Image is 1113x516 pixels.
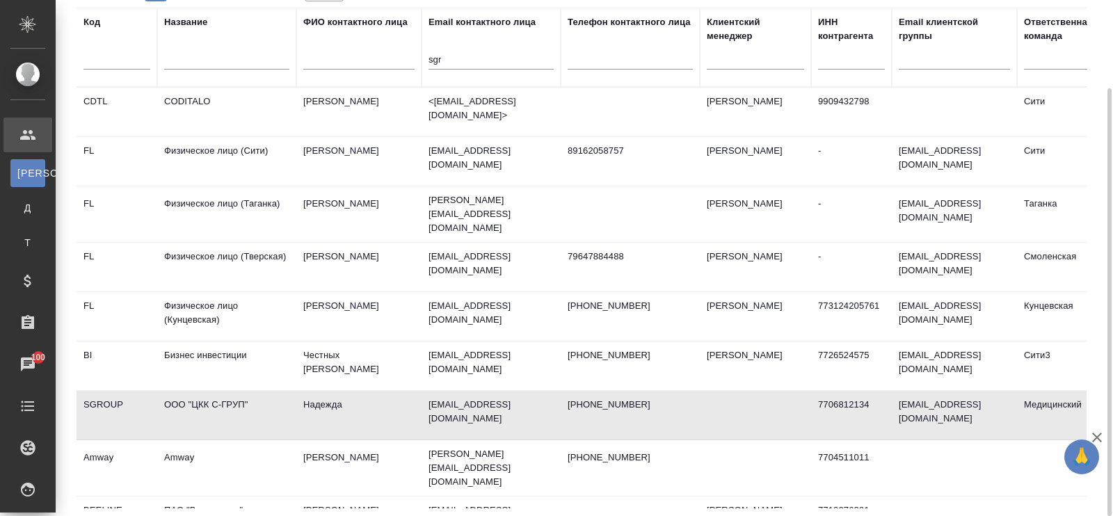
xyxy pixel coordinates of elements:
td: 7706812134 [811,391,892,440]
td: [PERSON_NAME] [296,190,422,239]
td: [EMAIL_ADDRESS][DOMAIN_NAME] [892,391,1017,440]
span: Т [17,236,38,250]
span: 100 [23,350,54,364]
p: [PERSON_NAME][EMAIL_ADDRESS][DOMAIN_NAME] [429,447,554,489]
div: ИНН контрагента [818,15,885,43]
p: 79647884488 [568,250,693,264]
div: ФИО контактного лица [303,15,408,29]
td: 7704511011 [811,444,892,492]
p: [EMAIL_ADDRESS][DOMAIN_NAME] [429,398,554,426]
td: [PERSON_NAME] [700,292,811,341]
td: [PERSON_NAME] [700,341,811,390]
td: - [811,243,892,291]
td: - [811,137,892,186]
td: FL [77,243,157,291]
td: Надежда [296,391,422,440]
button: 🙏 [1064,440,1099,474]
td: [PERSON_NAME] [296,243,422,291]
p: [EMAIL_ADDRESS][DOMAIN_NAME] [429,348,554,376]
span: [PERSON_NAME] [17,166,38,180]
td: [PERSON_NAME] [296,444,422,492]
td: Физическое лицо (Сити) [157,137,296,186]
p: <[EMAIL_ADDRESS][DOMAIN_NAME]> [429,95,554,122]
p: [PERSON_NAME][EMAIL_ADDRESS][DOMAIN_NAME] [429,193,554,235]
td: Amway [77,444,157,492]
td: 7726524575 [811,341,892,390]
td: Честных [PERSON_NAME] [296,341,422,390]
a: [PERSON_NAME] [10,159,45,187]
a: 100 [3,347,52,382]
td: Физическое лицо (Тверская) [157,243,296,291]
td: [EMAIL_ADDRESS][DOMAIN_NAME] [892,137,1017,186]
td: [PERSON_NAME] [700,190,811,239]
td: Физическое лицо (Таганка) [157,190,296,239]
td: CDTL [77,88,157,136]
td: FL [77,137,157,186]
td: Физическое лицо (Кунцевская) [157,292,296,341]
td: Бизнес инвестиции [157,341,296,390]
div: Телефон контактного лица [568,15,691,29]
p: [PHONE_NUMBER] [568,398,693,412]
td: [PERSON_NAME] [296,88,422,136]
td: [EMAIL_ADDRESS][DOMAIN_NAME] [892,292,1017,341]
p: [PHONE_NUMBER] [568,348,693,362]
a: Т [10,229,45,257]
p: [EMAIL_ADDRESS][DOMAIN_NAME] [429,144,554,172]
td: FL [77,190,157,239]
div: Email контактного лица [429,15,536,29]
p: [PHONE_NUMBER] [568,451,693,465]
td: SGROUP [77,391,157,440]
div: Клиентский менеджер [707,15,804,43]
td: [PERSON_NAME] [296,137,422,186]
span: Д [17,201,38,215]
span: 🙏 [1070,442,1094,471]
p: [EMAIL_ADDRESS][DOMAIN_NAME] [429,299,554,327]
a: Д [10,194,45,222]
td: [PERSON_NAME] [296,292,422,341]
td: [PERSON_NAME] [700,137,811,186]
td: [EMAIL_ADDRESS][DOMAIN_NAME] [892,190,1017,239]
p: [PHONE_NUMBER] [568,299,693,313]
td: ООО "ЦКК С-ГРУП" [157,391,296,440]
td: [EMAIL_ADDRESS][DOMAIN_NAME] [892,341,1017,390]
td: [EMAIL_ADDRESS][DOMAIN_NAME] [892,243,1017,291]
td: Amway [157,444,296,492]
div: Название [164,15,207,29]
div: Email клиентской группы [899,15,1010,43]
td: FL [77,292,157,341]
td: BI [77,341,157,390]
td: CODITALO [157,88,296,136]
td: [PERSON_NAME] [700,243,811,291]
td: - [811,190,892,239]
td: 9909432798 [811,88,892,136]
div: Код [83,15,100,29]
p: [EMAIL_ADDRESS][DOMAIN_NAME] [429,250,554,277]
p: 89162058757 [568,144,693,158]
td: [PERSON_NAME] [700,88,811,136]
td: 773124205761 [811,292,892,341]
